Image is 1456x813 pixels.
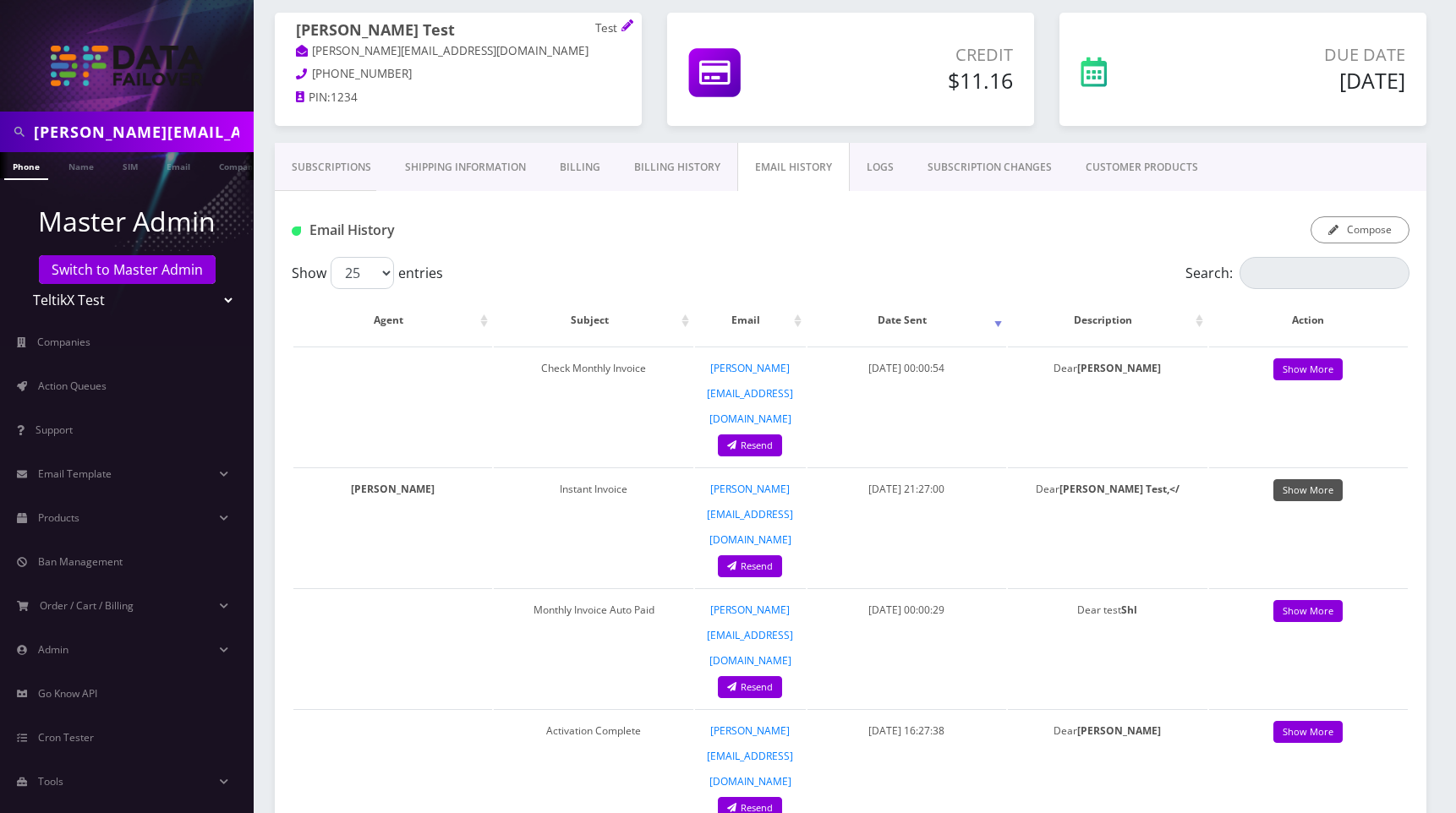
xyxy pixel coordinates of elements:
a: Show More [1273,600,1343,623]
a: SUBSCRIPTION CHANGES [911,143,1069,192]
span: Cron Tester [38,730,94,745]
span: Companies [37,335,90,349]
label: Search: [1185,257,1409,289]
p: Due Date [1197,42,1405,68]
span: 1234 [331,90,358,105]
th: Date Sent: activate to sort column ascending [807,296,1006,345]
span: [DATE] 21:27:00 [868,482,944,496]
p: Dear [1016,718,1198,744]
a: Resend [718,434,782,457]
p: Dear [1016,477,1198,502]
a: Subscriptions [275,143,388,192]
span: Support [36,423,73,437]
a: SIM [114,152,146,178]
th: Email: activate to sort column ascending [695,296,806,345]
span: [DATE] 00:00:29 [868,603,944,617]
span: Email Template [38,467,112,481]
input: Search in Company [34,116,249,148]
h5: $11.16 [834,68,1012,93]
select: Showentries [331,257,394,289]
img: TeltikX Test [51,46,203,86]
a: Email [158,152,199,178]
td: Check Monthly Invoice [494,346,692,466]
span: Admin [38,642,68,657]
a: Shipping Information [388,143,543,192]
a: Resend [718,676,782,699]
a: PIN: [296,90,331,106]
a: [PERSON_NAME][EMAIL_ADDRESS][DOMAIN_NAME] [707,603,793,668]
span: Tools [38,774,63,788]
a: [PERSON_NAME][EMAIL_ADDRESS][DOMAIN_NAME] [707,482,793,547]
th: Agent: activate to sort column ascending [293,296,492,345]
th: Description: activate to sort column ascending [1008,296,1207,345]
span: Go Know API [38,686,97,701]
td: Monthly Invoice Auto Paid [494,588,692,707]
a: LOGS [850,143,911,192]
a: Show More [1273,721,1343,744]
a: [PERSON_NAME][EMAIL_ADDRESS][DOMAIN_NAME] [707,723,793,788]
h1: Email History [292,222,648,238]
span: [DATE] 16:27:38 [868,723,944,738]
p: Dear [1016,356,1198,381]
a: Company [211,152,267,178]
span: [PHONE_NUMBER] [312,66,412,81]
p: Dear test [1016,597,1198,623]
th: Action [1209,296,1408,345]
strong: Shl [1121,603,1137,617]
a: Billing History [617,143,737,192]
p: Test [595,21,621,36]
span: [DATE] 00:00:54 [868,361,944,375]
a: CUSTOMER PRODUCTS [1069,143,1215,192]
a: EMAIL HISTORY [737,143,850,192]
span: Action Queues [38,379,107,393]
button: Compose [1311,216,1409,243]
a: [PERSON_NAME][EMAIL_ADDRESS][DOMAIN_NAME] [707,361,793,426]
strong: [PERSON_NAME] Test,</ [1059,482,1180,496]
a: Resend [718,555,782,578]
input: Search: [1240,257,1409,289]
strong: [PERSON_NAME] [1077,361,1161,375]
a: [PERSON_NAME][EMAIL_ADDRESS][DOMAIN_NAME] [296,43,588,60]
label: Show entries [292,257,443,289]
h1: [PERSON_NAME] Test [296,21,621,42]
strong: [PERSON_NAME] [351,482,435,496]
a: Name [60,152,102,178]
th: Subject: activate to sort column ascending [494,296,692,345]
span: Products [38,510,79,525]
a: Phone [4,152,48,180]
td: Instant Invoice [494,467,692,587]
span: Ban Management [38,554,123,569]
p: Credit [834,42,1012,68]
a: Show More [1273,358,1343,381]
h5: [DATE] [1197,68,1405,93]
a: Billing [543,143,617,192]
a: Show More [1273,479,1343,502]
strong: [PERSON_NAME] [1077,723,1161,738]
span: Order / Cart / Billing [40,598,134,613]
a: Switch to Master Admin [39,255,216,284]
